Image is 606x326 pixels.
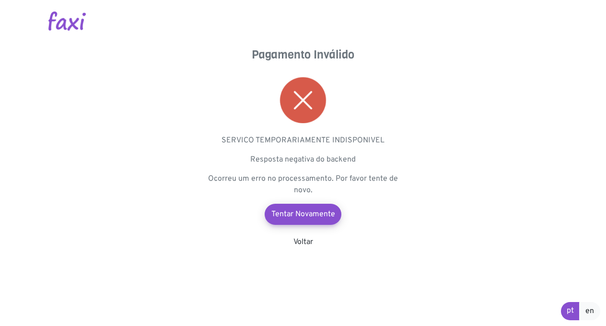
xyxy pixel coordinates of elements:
[561,302,580,320] a: pt
[265,204,341,225] a: Tentar Novamente
[280,77,326,123] img: error
[207,135,399,146] p: SERVICO TEMPORARIAMENTE INDISPONIVEL
[579,302,600,320] a: en
[293,237,313,247] a: Voltar
[207,173,399,196] p: Ocorreu um erro no processamento. Por favor tente de novo.
[207,48,399,62] h4: Pagamento Inválido
[207,154,399,165] p: Resposta negativa do backend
